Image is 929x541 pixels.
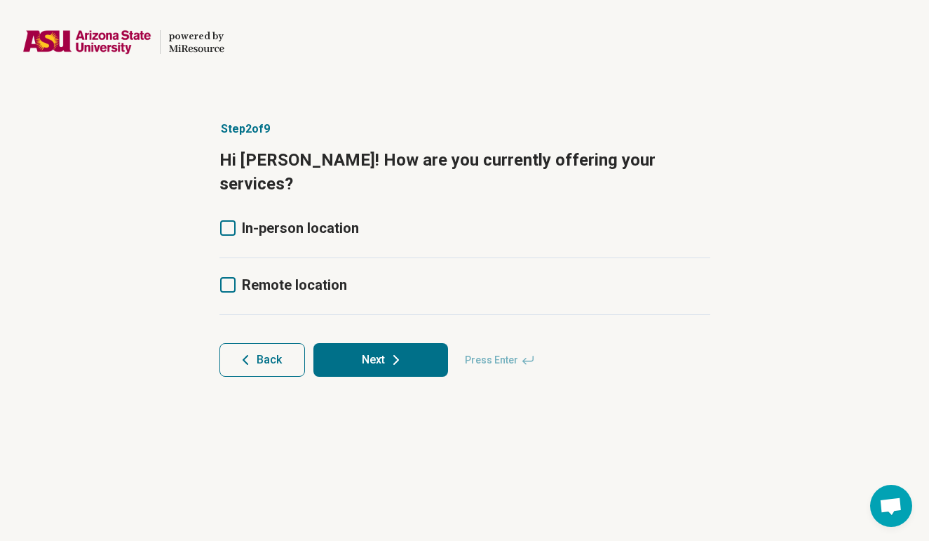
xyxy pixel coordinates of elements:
p: Step 2 of 9 [219,121,710,138]
button: Next [313,343,448,377]
p: Hi [PERSON_NAME]! How are you currently offering your services? [219,149,710,196]
span: In-person location [242,220,359,236]
div: Open chat [870,485,912,527]
div: powered by [169,30,224,43]
span: Back [257,354,282,366]
span: Press Enter [456,343,543,377]
span: Remote location [242,276,347,293]
img: Arizona State University [22,25,151,59]
button: Back [219,343,305,377]
a: Arizona State Universitypowered by [22,25,224,59]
